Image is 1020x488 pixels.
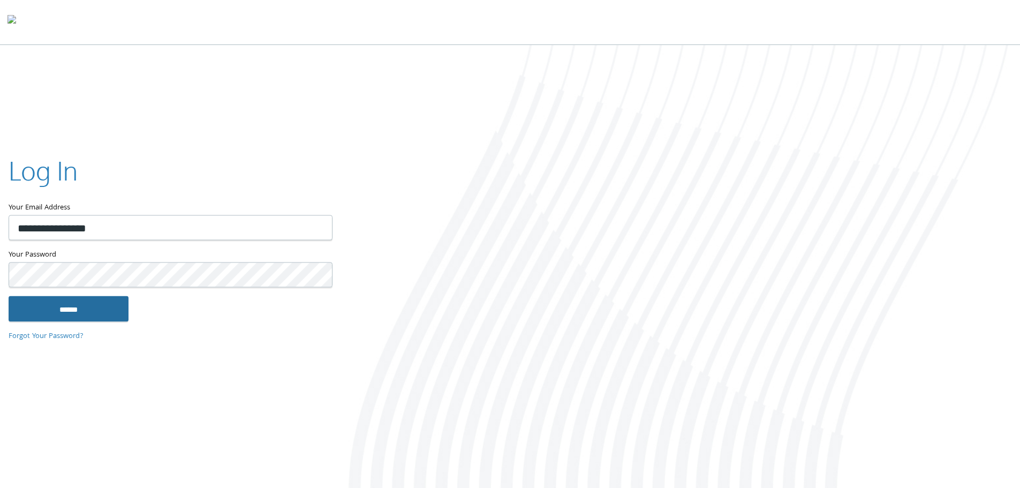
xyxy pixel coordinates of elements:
h2: Log In [9,153,78,189]
label: Your Password [9,249,331,262]
keeper-lock: Open Keeper Popup [311,268,324,281]
img: todyl-logo-dark.svg [7,11,16,33]
keeper-lock: Open Keeper Popup [311,221,324,234]
a: Forgot Your Password? [9,331,84,342]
